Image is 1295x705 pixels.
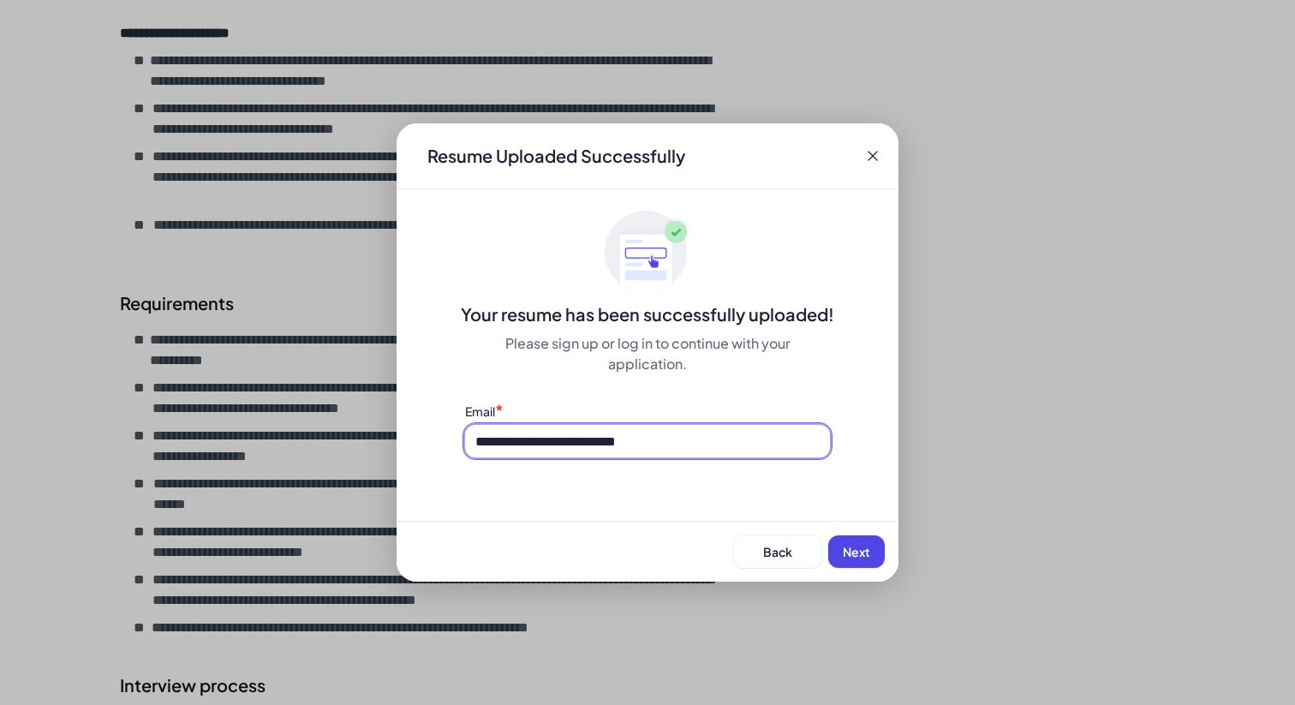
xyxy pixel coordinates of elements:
[465,403,495,419] label: Email
[397,302,898,326] div: Your resume has been successfully uploaded!
[414,144,699,168] div: Resume Uploaded Successfully
[763,544,792,559] span: Back
[843,544,870,559] span: Next
[733,535,821,568] button: Back
[465,333,830,374] div: Please sign up or log in to continue with your application.
[605,210,690,296] img: ApplyedMaskGroup3.svg
[828,535,885,568] button: Next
